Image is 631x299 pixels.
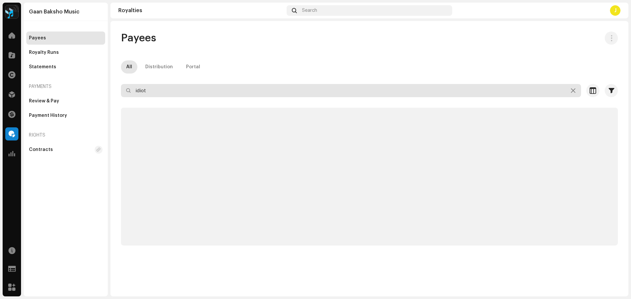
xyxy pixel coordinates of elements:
span: Search [302,8,317,13]
span: Payees [121,32,156,45]
div: Royalties [118,8,284,13]
re-a-nav-header: Payments [26,79,105,95]
div: Portal [186,60,200,74]
div: Review & Pay [29,98,59,104]
div: Contracts [29,147,53,152]
div: Payees [29,35,46,41]
div: Distribution [145,60,173,74]
input: Search [121,84,581,97]
re-m-nav-item: Payees [26,32,105,45]
re-m-nav-item: Payment History [26,109,105,122]
img: 2dae3d76-597f-44f3-9fef-6a12da6d2ece [5,5,18,18]
re-m-nav-item: Contracts [26,143,105,156]
div: Statements [29,64,56,70]
div: J [610,5,620,16]
re-m-nav-item: Review & Pay [26,95,105,108]
div: Royalty Runs [29,50,59,55]
div: All [126,60,132,74]
re-m-nav-item: Statements [26,60,105,74]
re-a-nav-header: Rights [26,127,105,143]
re-m-nav-item: Royalty Runs [26,46,105,59]
div: Payment History [29,113,67,118]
